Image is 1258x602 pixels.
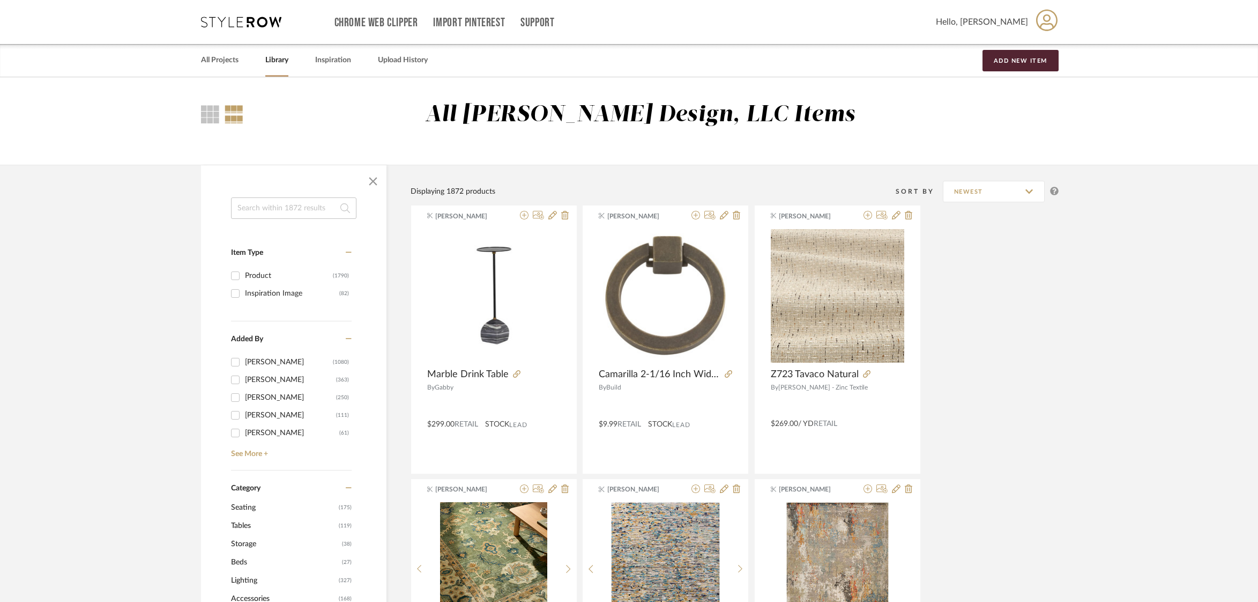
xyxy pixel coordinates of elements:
span: STOCK [485,419,509,430]
span: Tables [231,517,336,535]
div: Inspiration Image [245,285,339,302]
div: [PERSON_NAME] [245,424,339,442]
div: Displaying 1872 products [411,186,495,197]
span: / YD [798,420,814,428]
span: Beds [231,553,339,571]
span: Gabby [435,384,453,391]
span: [PERSON_NAME] [435,211,503,221]
button: Close [362,171,384,192]
div: (363) [336,371,349,388]
span: [PERSON_NAME] [435,484,503,494]
div: (61) [339,424,349,442]
span: Lighting [231,571,336,590]
span: [PERSON_NAME] [779,484,846,494]
span: [PERSON_NAME] [607,211,675,221]
span: Storage [231,535,339,553]
button: Add New Item [982,50,1059,71]
div: [PERSON_NAME] [245,354,333,371]
span: $9.99 [599,421,617,428]
div: (1790) [333,267,349,284]
span: Item Type [231,249,263,256]
span: By [599,384,606,391]
span: Retail [455,421,478,428]
span: Marble Drink Table [427,369,509,380]
span: $269.00 [771,420,798,428]
div: All [PERSON_NAME] Design, LLC Items [425,101,855,129]
span: (119) [339,517,352,534]
input: Search within 1872 results [231,197,356,219]
span: (38) [342,535,352,553]
span: (175) [339,499,352,516]
span: By [771,384,778,391]
a: Upload History [378,53,428,68]
span: $299.00 [427,421,455,428]
span: Lead [672,421,690,429]
div: [PERSON_NAME] [245,407,336,424]
img: Camarilla 2-1/16 Inch Wide Drop Cabinet Ring Pull / Drawer Ring Pull [599,229,732,363]
span: STOCK [648,419,672,430]
span: (27) [342,554,352,571]
span: By [427,384,435,391]
a: Inspiration [315,53,351,68]
span: [PERSON_NAME] - Zinc Textile [778,384,868,391]
div: Sort By [896,186,943,197]
span: Retail [617,421,641,428]
span: Seating [231,498,336,517]
div: [PERSON_NAME] [245,371,336,388]
img: Marble Drink Table [427,245,561,346]
div: Product [245,267,333,284]
span: Retail [814,420,837,428]
span: [PERSON_NAME] [779,211,846,221]
span: Camarilla 2-1/16 Inch Wide Drop Cabinet Ring Pull / Drawer Ring Pull [599,369,720,380]
div: [PERSON_NAME] [245,389,336,406]
span: [PERSON_NAME] [607,484,675,494]
span: Lead [509,421,527,429]
div: (250) [336,389,349,406]
a: See More + [228,442,352,459]
a: Import Pinterest [433,18,505,27]
span: Category [231,484,260,493]
div: (82) [339,285,349,302]
span: Z723 Tavaco Natural [771,369,859,380]
span: (327) [339,572,352,589]
img: Z723 Tavaco Natural [771,229,904,363]
a: Support [520,18,554,27]
a: Library [265,53,288,68]
a: Chrome Web Clipper [334,18,418,27]
span: Added By [231,335,263,343]
span: Build [606,384,621,391]
span: Hello, [PERSON_NAME] [936,16,1028,28]
div: (1080) [333,354,349,371]
a: All Projects [201,53,239,68]
div: (111) [336,407,349,424]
